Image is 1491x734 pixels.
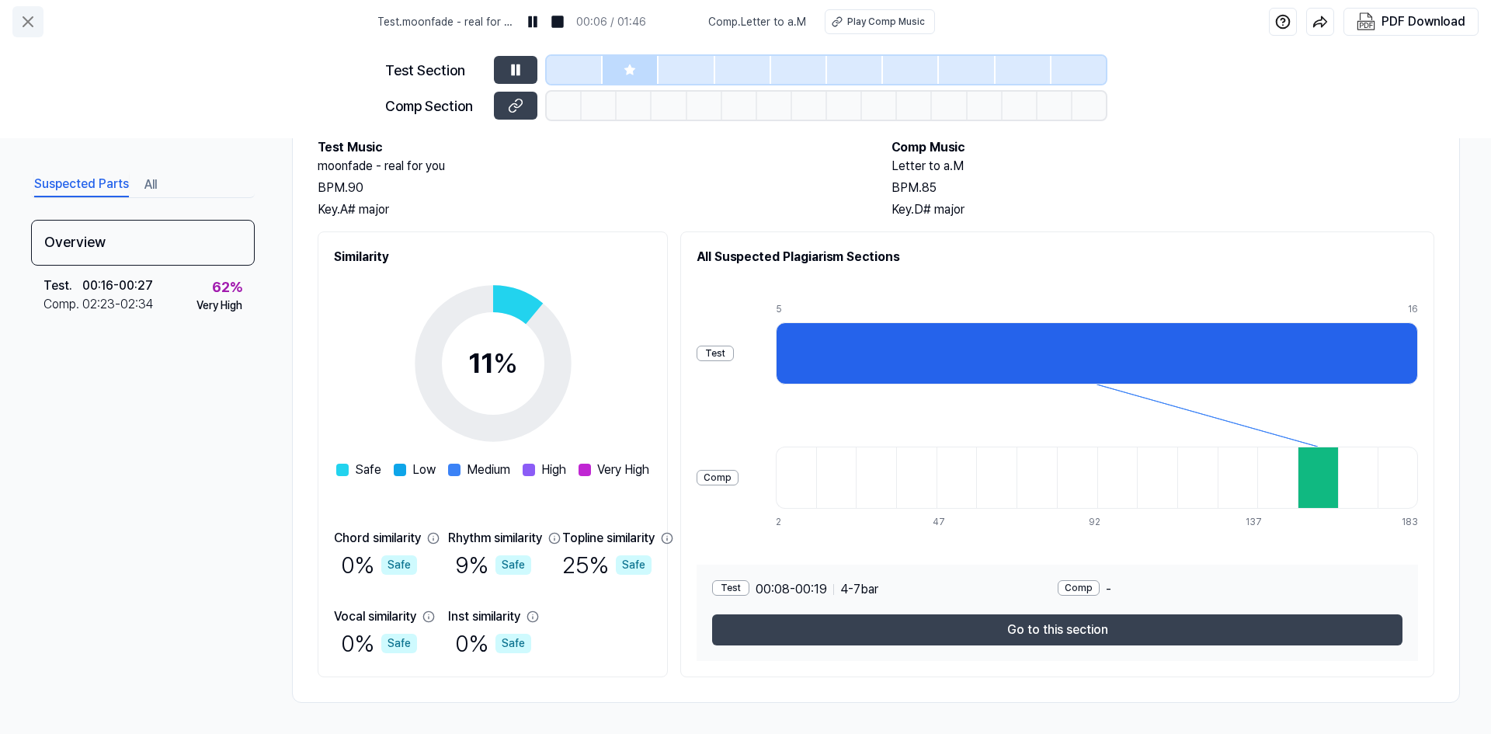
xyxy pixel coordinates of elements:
button: All [144,172,157,197]
img: share [1312,14,1328,30]
span: High [541,461,566,479]
div: Topline similarity [562,529,655,548]
div: Rhythm similarity [448,529,542,548]
div: PDF Download [1382,12,1465,32]
div: Safe [495,555,531,575]
h2: All Suspected Plagiarism Sections [697,248,1418,266]
div: Comp . [43,295,82,314]
span: Comp . Letter to a.M [708,14,806,30]
div: Test [712,580,749,596]
h2: Comp Music [891,138,1434,157]
button: Play Comp Music [825,9,935,34]
div: Very High [196,297,242,314]
span: Very High [597,461,649,479]
button: Go to this section [712,614,1402,645]
div: 00:16 - 00:27 [82,277,153,295]
img: pause [525,14,540,30]
button: PDF Download [1354,9,1468,35]
div: 137 [1246,515,1286,529]
div: 9 % [455,548,531,583]
div: 62 % [212,277,242,297]
img: PDF Download [1357,12,1375,31]
span: 00:08 - 00:19 [756,580,827,599]
div: Test . [43,277,82,295]
div: Safe [616,555,652,575]
div: Play Comp Music [847,15,925,29]
div: 11 [468,343,518,384]
span: Low [412,461,436,479]
div: Key. A# major [318,200,860,219]
div: BPM. 85 [891,179,1434,197]
img: help [1275,14,1291,30]
button: Suspected Parts [34,172,129,197]
div: 2 [776,515,816,529]
span: % [493,346,518,380]
div: Safe [381,555,417,575]
div: Chord similarity [334,529,421,548]
div: 0 % [341,548,417,583]
div: 5 [776,302,1408,316]
h2: Test Music [318,138,860,157]
div: 0 % [455,626,531,661]
div: BPM. 90 [318,179,860,197]
span: Safe [355,461,381,479]
img: stop [550,14,565,30]
div: Safe [381,634,417,653]
div: Vocal similarity [334,607,416,626]
div: 0 % [341,626,417,661]
div: 25 % [562,548,652,583]
div: Comp [697,470,739,485]
div: 00:06 / 01:46 [576,14,646,30]
div: Key. D# major [891,200,1434,219]
div: 16 [1408,302,1418,316]
div: Test [697,346,734,361]
span: Medium [467,461,510,479]
span: Test . moonfade - real for you [377,14,514,30]
span: 4 - 7 bar [840,580,878,599]
div: 02:23 - 02:34 [82,295,154,314]
div: Safe [495,634,531,653]
div: Overview [31,220,255,266]
div: - [1058,580,1403,599]
div: Comp [1058,580,1100,596]
h2: Letter to a.M [891,157,1434,176]
div: 47 [933,515,973,529]
div: 183 [1402,515,1418,529]
div: 92 [1089,515,1129,529]
div: Inst similarity [448,607,520,626]
div: Test Section [385,60,485,81]
h2: Similarity [334,248,652,266]
div: Comp Section [385,96,485,117]
h2: moonfade - real for you [318,157,860,176]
